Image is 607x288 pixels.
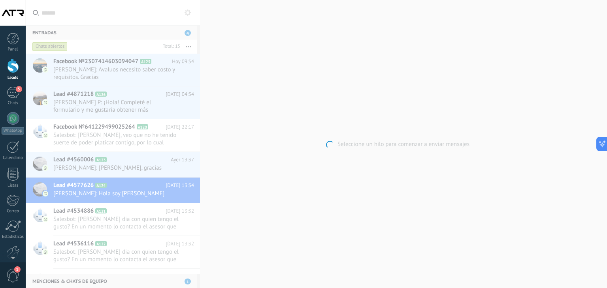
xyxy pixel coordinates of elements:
[2,75,25,80] div: Leads
[14,266,21,273] span: 1
[2,47,25,52] div: Panel
[2,234,25,239] div: Estadísticas
[2,183,25,188] div: Listas
[2,155,25,161] div: Calendario
[16,86,22,92] span: 5
[2,209,25,214] div: Correo
[2,127,24,135] div: WhatsApp
[2,101,25,106] div: Chats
